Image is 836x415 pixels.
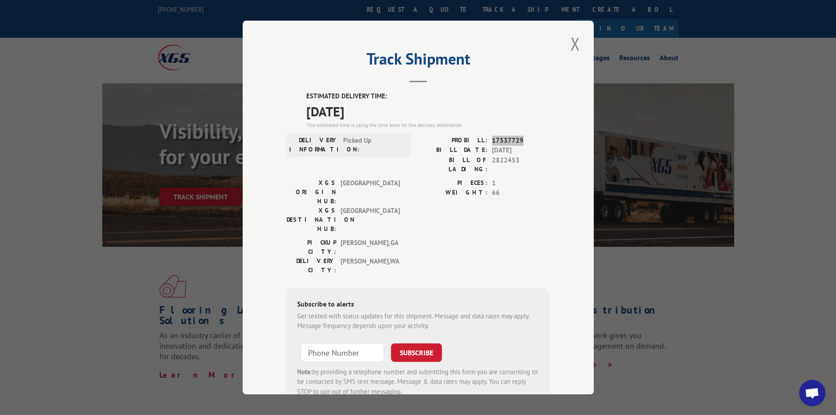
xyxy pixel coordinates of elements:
label: BILL OF LADING: [418,155,488,174]
label: WEIGHT: [418,188,488,198]
span: [PERSON_NAME] , GA [341,238,400,256]
div: Get texted with status updates for this shipment. Message and data rates may apply. Message frequ... [297,311,539,331]
span: [GEOGRAPHIC_DATA] [341,178,400,206]
label: DELIVERY CITY: [287,256,336,275]
a: Open chat [799,380,825,406]
h2: Track Shipment [287,53,550,69]
button: Close modal [568,32,583,56]
button: SUBSCRIBE [391,343,442,362]
span: 17537729 [492,136,550,146]
label: ESTIMATED DELIVERY TIME: [306,91,550,101]
span: 66 [492,188,550,198]
label: BILL DATE: [418,145,488,155]
label: XGS DESTINATION HUB: [287,206,336,234]
label: PIECES: [418,178,488,188]
span: 2822453 [492,155,550,174]
div: The estimated time is using the time zone for the delivery destination. [306,121,550,129]
label: DELIVERY INFORMATION: [289,136,339,154]
label: XGS ORIGIN HUB: [287,178,336,206]
div: by providing a telephone number and submitting this form you are consenting to be contacted by SM... [297,367,539,397]
span: Picked Up [343,136,402,154]
label: PICKUP CITY: [287,238,336,256]
input: Phone Number [301,343,384,362]
div: Subscribe to alerts [297,299,539,311]
span: [DATE] [306,101,550,121]
span: [GEOGRAPHIC_DATA] [341,206,400,234]
label: PROBILL: [418,136,488,146]
span: [PERSON_NAME] , WA [341,256,400,275]
span: [DATE] [492,145,550,155]
strong: Note: [297,368,312,376]
span: 1 [492,178,550,188]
